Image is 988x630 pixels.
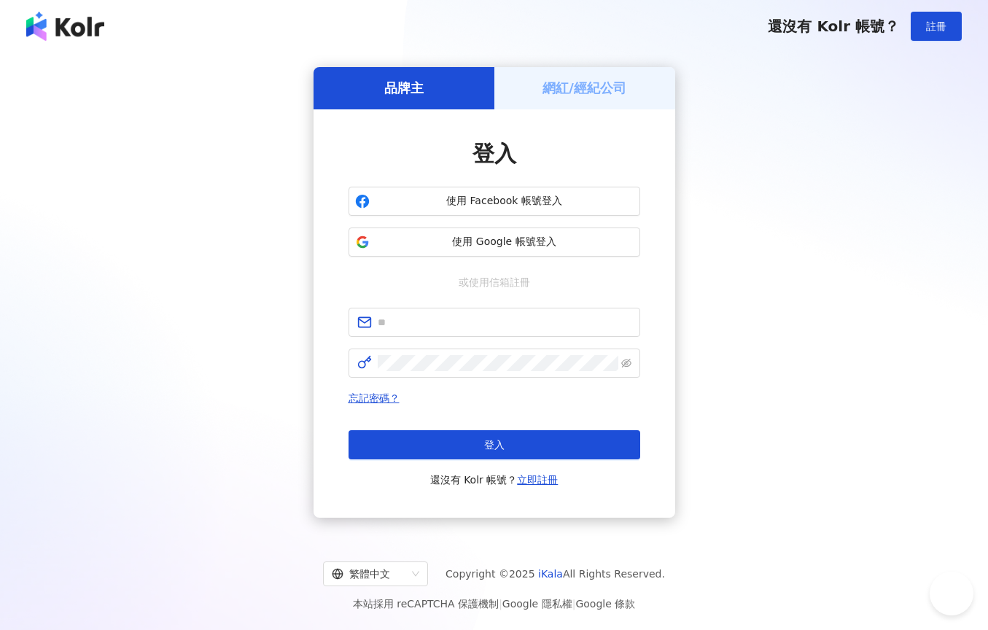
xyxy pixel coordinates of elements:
[542,79,626,97] h5: 網紅/經紀公司
[448,274,540,290] span: 或使用信箱註冊
[446,565,665,583] span: Copyright © 2025 All Rights Reserved.
[332,562,406,586] div: 繁體中文
[499,598,502,610] span: |
[926,20,946,32] span: 註冊
[572,598,576,610] span: |
[376,194,634,209] span: 使用 Facebook 帳號登入
[930,572,973,615] iframe: Help Scout Beacon - Open
[349,430,640,459] button: 登入
[517,474,558,486] a: 立即註冊
[430,471,559,489] span: 還沒有 Kolr 帳號？
[376,235,634,249] span: 使用 Google 帳號登入
[472,141,516,166] span: 登入
[911,12,962,41] button: 註冊
[538,568,563,580] a: iKala
[349,392,400,404] a: 忘記密碼？
[484,439,505,451] span: 登入
[768,17,899,35] span: 還沒有 Kolr 帳號？
[26,12,104,41] img: logo
[502,598,572,610] a: Google 隱私權
[621,358,631,368] span: eye-invisible
[575,598,635,610] a: Google 條款
[353,595,635,612] span: 本站採用 reCAPTCHA 保護機制
[384,79,424,97] h5: 品牌主
[349,187,640,216] button: 使用 Facebook 帳號登入
[349,227,640,257] button: 使用 Google 帳號登入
